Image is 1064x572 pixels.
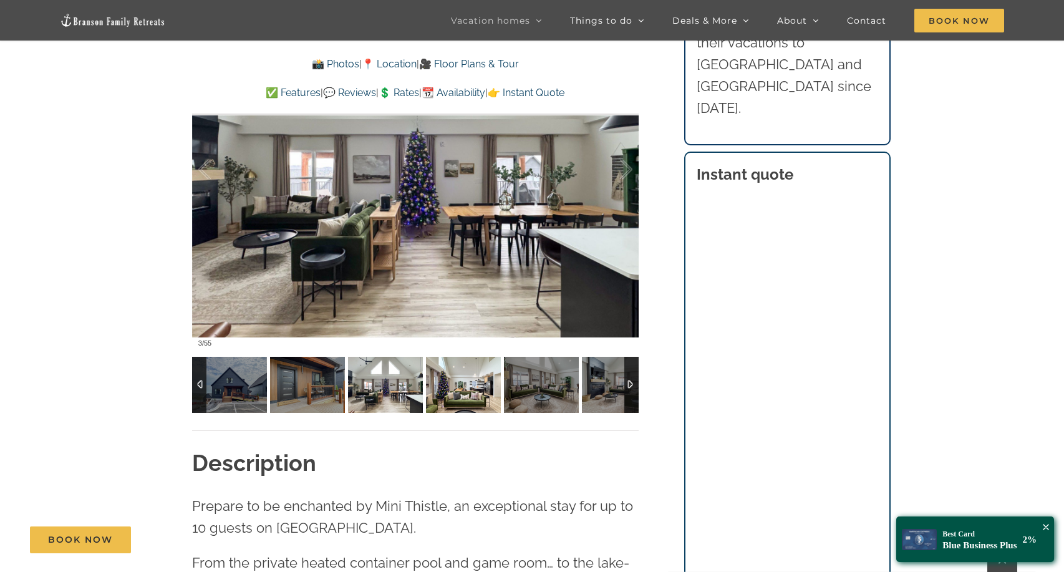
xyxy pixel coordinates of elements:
[451,16,530,25] span: Vacation homes
[582,357,657,413] img: Thistle-Cottage-vacation-home-private-pool-Table-Rock-Lake-1118-scaled.jpg-nggid041403-ngg0dyn-12...
[323,87,376,99] a: 💬 Reviews
[30,526,131,553] a: Book Now
[312,58,359,70] a: 📸 Photos
[570,16,632,25] span: Things to do
[379,87,419,99] a: 💲 Rates
[777,16,807,25] span: About
[419,58,519,70] a: 🎥 Floor Plans & Tour
[266,87,321,99] a: ✅ Features
[847,16,886,25] span: Contact
[914,9,1004,32] span: Book Now
[504,357,579,413] img: Thistle-Cottage-vacation-home-private-pool-Table-Rock-Lake-1117-scaled.jpg-nggid041402-ngg0dyn-12...
[48,535,113,545] span: Book Now
[192,450,316,476] strong: Description
[422,87,485,99] a: 📆 Availability
[192,357,267,413] img: Thistle-Cottage-vacation-home-private-pool-Table-Rock-Lake-1177-scaled.jpg-nggid041377-ngg0dyn-12...
[60,13,166,27] img: Branson Family Retreats Logo
[426,357,501,413] img: Thistle-Cottage-at-Table-Rock-Lake-Branson-Missouri-1425-scaled.jpg-nggid041694-ngg0dyn-120x90-00...
[362,58,417,70] a: 📍 Location
[672,16,737,25] span: Deals & More
[192,495,639,539] p: Prepare to be enchanted by Mini Thistle, an exceptional stay for up to 10 guests on [GEOGRAPHIC_D...
[192,85,639,101] p: | | | |
[697,165,793,183] strong: Instant quote
[488,87,564,99] a: 👉 Instant Quote
[348,357,423,413] img: Thistle-Cottage-at-Table-Rock-Lake-Branson-Missouri-1403-scaled.jpg-nggid041691-ngg0dyn-120x90-00...
[270,357,345,413] img: Thistle-Cottage-vacation-home-private-pool-Table-Rock-Lake-1178-scaled.jpg-nggid041376-ngg0dyn-12...
[192,56,639,72] p: | |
